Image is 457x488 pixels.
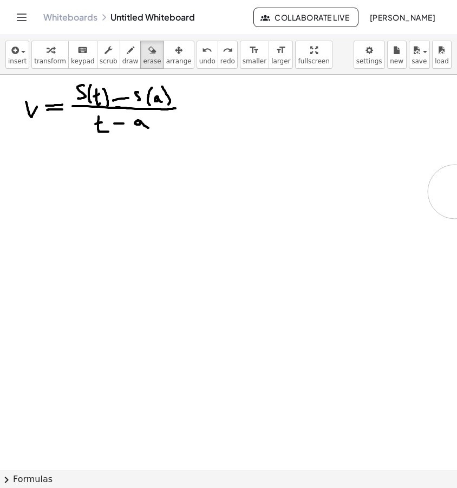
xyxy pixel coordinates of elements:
[249,44,259,57] i: format_size
[412,57,427,65] span: save
[77,44,88,57] i: keyboard
[218,41,238,69] button: redoredo
[276,44,286,57] i: format_size
[263,12,349,22] span: Collaborate Live
[435,57,449,65] span: load
[269,41,293,69] button: format_sizelarger
[197,41,218,69] button: undoundo
[243,57,266,65] span: smaller
[97,41,120,69] button: scrub
[71,57,95,65] span: keypad
[13,9,30,26] button: Toggle navigation
[166,57,192,65] span: arrange
[361,8,444,27] button: [PERSON_NAME]
[68,41,97,69] button: keyboardkeypad
[5,41,29,69] button: insert
[271,57,290,65] span: larger
[143,57,161,65] span: erase
[223,44,233,57] i: redo
[409,41,430,69] button: save
[354,41,385,69] button: settings
[100,57,117,65] span: scrub
[387,41,407,69] button: new
[164,41,194,69] button: arrange
[122,57,139,65] span: draw
[369,12,435,22] span: [PERSON_NAME]
[356,57,382,65] span: settings
[120,41,141,69] button: draw
[220,57,235,65] span: redo
[432,41,452,69] button: load
[202,44,212,57] i: undo
[240,41,269,69] button: format_sizesmaller
[390,57,403,65] span: new
[140,41,164,69] button: erase
[8,57,27,65] span: insert
[31,41,69,69] button: transform
[43,12,97,23] a: Whiteboards
[295,41,332,69] button: fullscreen
[199,57,216,65] span: undo
[298,57,329,65] span: fullscreen
[253,8,358,27] button: Collaborate Live
[34,57,66,65] span: transform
